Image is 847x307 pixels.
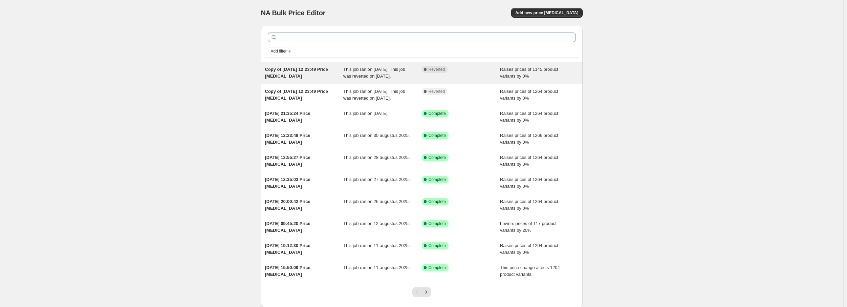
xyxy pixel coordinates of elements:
span: Raises prices of 1264 product variants by 0% [500,177,558,189]
span: Raises prices of 1264 product variants by 0% [500,111,558,123]
span: Raises prices of 1264 product variants by 0% [500,155,558,167]
span: This job ran on 26 augustus 2025. [343,199,410,204]
span: Reverted [429,67,445,72]
span: Complete [429,111,446,116]
span: This job ran on 30 augustus 2025. [343,133,410,138]
span: Complete [429,199,446,204]
span: This job ran on [DATE]. [343,111,389,116]
span: This price change affects 1204 product variants. [500,265,560,277]
span: This job ran on 28 augustus 2025. [343,155,410,160]
span: Complete [429,177,446,182]
span: Complete [429,243,446,248]
span: Reverted [429,89,445,94]
span: Add new price [MEDICAL_DATA] [515,10,578,16]
span: This job ran on 11 augustus 2025. [343,265,410,270]
span: [DATE] 15:50:09 Price [MEDICAL_DATA] [265,265,310,277]
span: Raises prices of 1204 product variants by 0% [500,243,558,255]
span: Copy of [DATE] 12:23:49 Price [MEDICAL_DATA] [265,89,328,101]
span: Complete [429,265,446,270]
span: Add filter [271,48,287,54]
span: This job ran on [DATE]. This job was reverted on [DATE]. [343,89,405,101]
button: Add new price [MEDICAL_DATA] [511,8,582,18]
button: Add filter [268,47,295,55]
span: This job ran on 27 augustus 2025. [343,177,410,182]
span: [DATE] 12:35:03 Price [MEDICAL_DATA] [265,177,310,189]
span: [DATE] 21:35:24 Price [MEDICAL_DATA] [265,111,310,123]
span: NA Bulk Price Editor [261,9,326,17]
span: This job ran on [DATE]. This job was reverted on [DATE]. [343,67,405,79]
span: [DATE] 12:23:49 Price [MEDICAL_DATA] [265,133,310,145]
span: [DATE] 20:00:42 Price [MEDICAL_DATA] [265,199,310,211]
span: [DATE] 19:12:30 Price [MEDICAL_DATA] [265,243,310,255]
span: [DATE] 09:45:20 Price [MEDICAL_DATA] [265,221,310,233]
span: Lowers prices of 117 product variants by 20% [500,221,557,233]
span: Raises prices of 1145 product variants by 0% [500,67,558,79]
span: Raises prices of 1266 product variants by 0% [500,133,558,145]
span: This job ran on 12 augustus 2025. [343,221,410,226]
span: Complete [429,221,446,226]
span: This job ran on 11 augustus 2025. [343,243,410,248]
nav: Pagination [412,287,431,297]
span: Raises prices of 1264 product variants by 0% [500,199,558,211]
button: Next [421,287,431,297]
span: Complete [429,155,446,160]
span: [DATE] 13:55:27 Price [MEDICAL_DATA] [265,155,310,167]
span: Raises prices of 1264 product variants by 0% [500,89,558,101]
span: Complete [429,133,446,138]
span: Copy of [DATE] 12:23:49 Price [MEDICAL_DATA] [265,67,328,79]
